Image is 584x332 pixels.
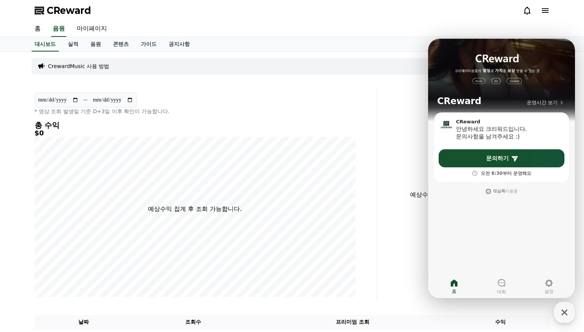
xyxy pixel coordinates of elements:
[84,37,107,52] a: 음원
[29,21,47,37] a: 홈
[35,129,355,137] h5: $0
[254,315,451,329] th: 프리미엄 조회
[428,39,575,298] iframe: Channel chat
[71,21,113,37] a: 마이페이지
[32,37,59,52] a: 대시보드
[133,315,253,329] th: 조회수
[35,315,133,329] th: 날짜
[47,5,91,17] span: CReward
[51,21,66,37] a: 음원
[163,37,196,52] a: 공지사항
[62,37,84,52] a: 실적
[107,37,135,52] a: 콘텐츠
[451,315,550,329] th: 수익
[48,62,110,70] a: CrewardMusic 사용 방법
[35,108,355,115] p: * 영상 조회 발생일 기준 D+3일 이후 확인이 가능합니다.
[83,96,88,105] p: ~
[135,37,163,52] a: 가이드
[148,205,242,214] p: 예상수익 집계 후 조회 가능합니다.
[35,121,355,129] h4: 총 수익
[383,190,532,199] p: 예상수익 집계 후 조회 가능합니다.
[35,5,91,17] a: CReward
